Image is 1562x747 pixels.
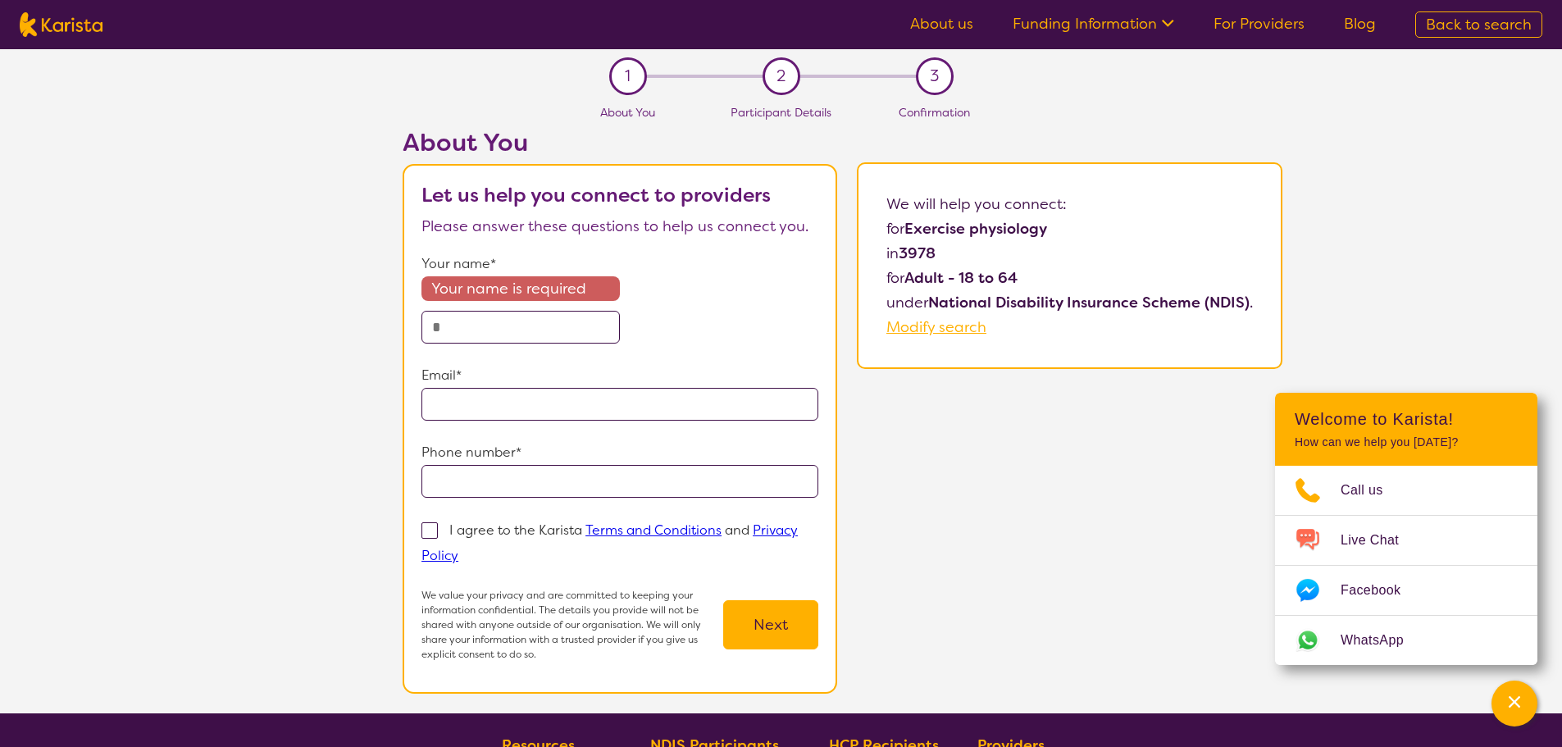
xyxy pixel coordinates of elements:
[1341,578,1420,603] span: Facebook
[1491,681,1537,727] button: Channel Menu
[1426,15,1532,34] span: Back to search
[899,244,936,263] b: 3978
[1275,393,1537,665] div: Channel Menu
[1341,478,1403,503] span: Call us
[421,182,771,208] b: Let us help you connect to providers
[1275,616,1537,665] a: Web link opens in a new tab.
[886,241,1253,266] p: in
[421,363,818,388] p: Email*
[1275,466,1537,665] ul: Choose channel
[1295,409,1518,429] h2: Welcome to Karista!
[930,64,939,89] span: 3
[910,14,973,34] a: About us
[1013,14,1174,34] a: Funding Information
[625,64,631,89] span: 1
[421,522,798,564] p: I agree to the Karista and
[928,293,1250,312] b: National Disability Insurance Scheme (NDIS)
[731,105,831,120] span: Participant Details
[1214,14,1305,34] a: For Providers
[886,216,1253,241] p: for
[904,268,1018,288] b: Adult - 18 to 64
[1415,11,1542,38] a: Back to search
[1341,628,1423,653] span: WhatsApp
[904,219,1047,239] b: Exercise physiology
[1295,435,1518,449] p: How can we help you [DATE]?
[403,128,837,157] h2: About You
[886,192,1253,216] p: We will help you connect:
[886,317,986,337] a: Modify search
[899,105,970,120] span: Confirmation
[886,290,1253,315] p: under .
[20,12,102,37] img: Karista logo
[421,440,818,465] p: Phone number*
[600,105,655,120] span: About You
[1344,14,1376,34] a: Blog
[421,588,723,662] p: We value your privacy and are committed to keeping your information confidential. The details you...
[723,600,818,649] button: Next
[421,214,818,239] p: Please answer these questions to help us connect you.
[886,266,1253,290] p: for
[421,252,818,276] p: Your name*
[776,64,786,89] span: 2
[421,276,620,301] span: Your name is required
[1341,528,1419,553] span: Live Chat
[585,522,722,539] a: Terms and Conditions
